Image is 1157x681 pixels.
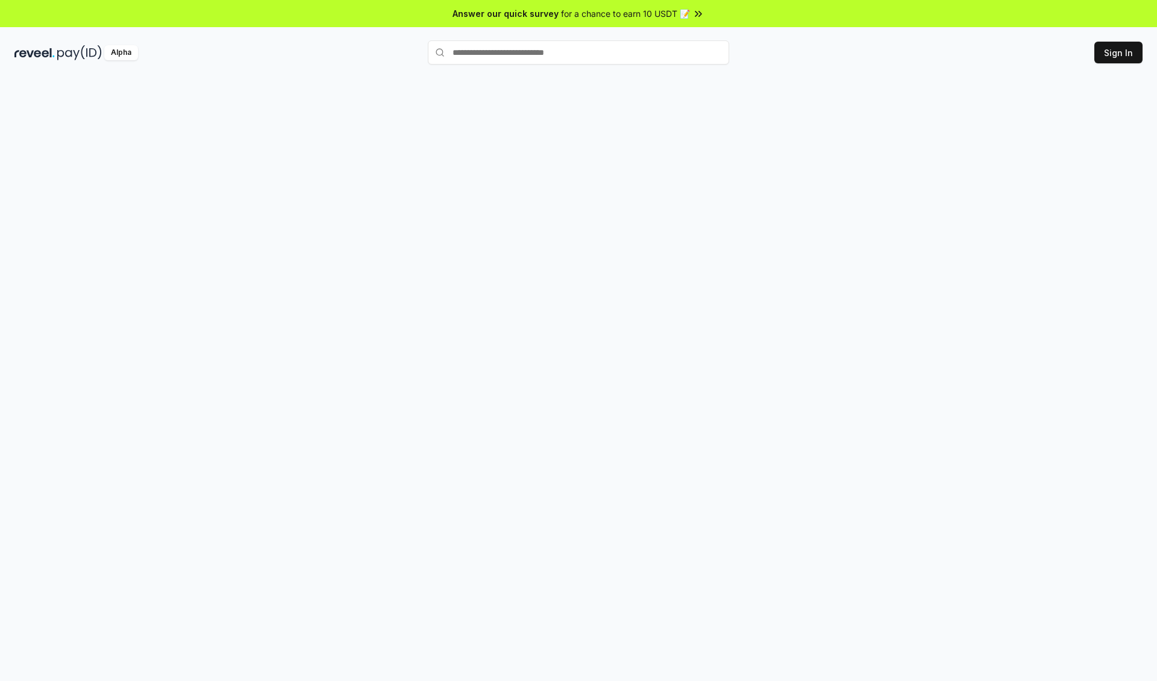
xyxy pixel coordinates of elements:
img: reveel_dark [14,45,55,60]
button: Sign In [1094,42,1143,63]
img: pay_id [57,45,102,60]
div: Alpha [104,45,138,60]
span: Answer our quick survey [453,7,559,20]
span: for a chance to earn 10 USDT 📝 [561,7,690,20]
